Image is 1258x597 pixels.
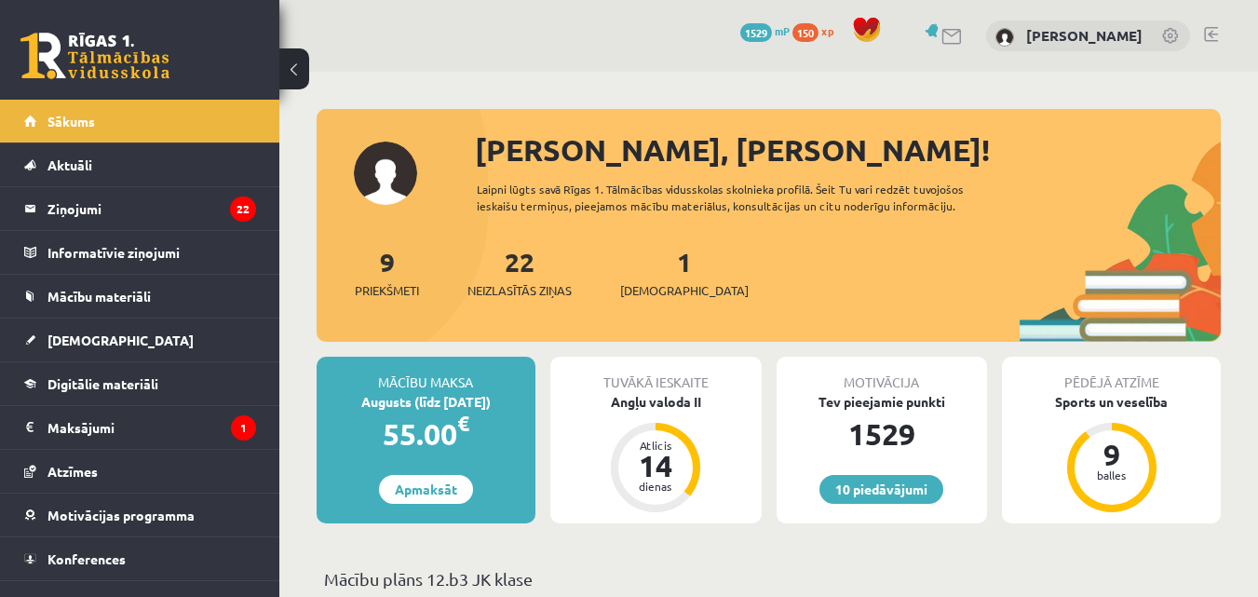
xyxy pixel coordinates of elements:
[457,410,469,437] span: €
[819,475,943,504] a: 10 piedāvājumi
[550,392,762,412] div: Angļu valoda II
[355,281,419,300] span: Priekšmeti
[467,281,572,300] span: Neizlasītās ziņas
[1002,392,1221,412] div: Sports un veselība
[47,332,194,348] span: [DEMOGRAPHIC_DATA]
[792,23,818,42] span: 150
[355,245,419,300] a: 9Priekšmeti
[628,481,683,492] div: dienas
[24,450,256,493] a: Atzīmes
[995,28,1014,47] img: Roberta Visocka
[628,451,683,481] div: 14
[777,412,988,456] div: 1529
[620,245,749,300] a: 1[DEMOGRAPHIC_DATA]
[792,23,843,38] a: 150 xp
[317,392,535,412] div: Augusts (līdz [DATE])
[47,113,95,129] span: Sākums
[550,357,762,392] div: Tuvākā ieskaite
[230,197,256,222] i: 22
[231,415,256,441] i: 1
[777,357,988,392] div: Motivācija
[1002,357,1221,392] div: Pēdējā atzīme
[24,362,256,405] a: Digitālie materiāli
[324,566,1213,591] p: Mācību plāns 12.b3 JK klase
[24,537,256,580] a: Konferences
[47,507,195,523] span: Motivācijas programma
[47,463,98,480] span: Atzīmes
[740,23,790,38] a: 1529 mP
[775,23,790,38] span: mP
[1002,392,1221,515] a: Sports un veselība 9 balles
[24,494,256,536] a: Motivācijas programma
[550,392,762,515] a: Angļu valoda II Atlicis 14 dienas
[628,440,683,451] div: Atlicis
[1026,26,1143,45] a: [PERSON_NAME]
[740,23,772,42] span: 1529
[317,412,535,456] div: 55.00
[24,100,256,142] a: Sākums
[47,187,256,230] legend: Ziņojumi
[24,406,256,449] a: Maksājumi1
[1084,469,1140,481] div: balles
[620,281,749,300] span: [DEMOGRAPHIC_DATA]
[47,550,126,567] span: Konferences
[24,275,256,318] a: Mācību materiāli
[467,245,572,300] a: 22Neizlasītās ziņas
[47,288,151,305] span: Mācību materiāli
[24,231,256,274] a: Informatīvie ziņojumi
[47,406,256,449] legend: Maksājumi
[317,357,535,392] div: Mācību maksa
[47,375,158,392] span: Digitālie materiāli
[24,187,256,230] a: Ziņojumi22
[24,319,256,361] a: [DEMOGRAPHIC_DATA]
[477,181,1020,214] div: Laipni lūgts savā Rīgas 1. Tālmācības vidusskolas skolnieka profilā. Šeit Tu vari redzēt tuvojošo...
[47,156,92,173] span: Aktuāli
[47,231,256,274] legend: Informatīvie ziņojumi
[379,475,473,504] a: Apmaksāt
[1084,440,1140,469] div: 9
[777,392,988,412] div: Tev pieejamie punkti
[821,23,833,38] span: xp
[24,143,256,186] a: Aktuāli
[475,128,1221,172] div: [PERSON_NAME], [PERSON_NAME]!
[20,33,169,79] a: Rīgas 1. Tālmācības vidusskola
